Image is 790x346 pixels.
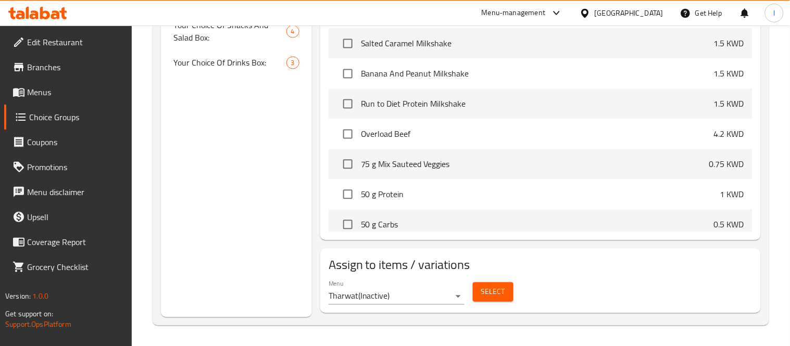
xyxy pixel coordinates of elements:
[5,317,71,331] a: Support.OpsPlatform
[337,123,359,145] span: Select choice
[27,36,123,48] span: Edit Restaurant
[27,236,123,248] span: Coverage Report
[27,186,123,198] span: Menu disclaimer
[337,153,359,175] span: Select choice
[4,254,132,279] a: Grocery Checklist
[337,214,359,236] span: Select choice
[709,158,744,171] p: 0.75 KWD
[714,37,744,50] p: 1.5 KWD
[482,7,546,19] div: Menu-management
[361,188,720,201] span: 50 g Protein
[32,289,48,303] span: 1.0.0
[5,289,31,303] span: Version:
[773,7,775,19] span: l
[481,286,505,299] span: Select
[287,27,299,37] span: 4
[161,50,312,75] div: Your Choice Of Drinks Box:3
[337,63,359,85] span: Select choice
[4,155,132,180] a: Promotions
[714,219,744,231] p: 0.5 KWD
[714,98,744,110] p: 1.5 KWD
[161,13,312,50] div: Your Choice Of Snacks And Salad Box:4
[5,307,53,321] span: Get support on:
[361,68,714,80] span: Banana And Peanut Milkshake
[720,188,744,201] p: 1 KWD
[361,219,714,231] span: 50 g Carbs
[329,280,344,287] label: Menu
[173,57,286,69] span: Your Choice Of Drinks Box:
[286,57,299,69] div: Choices
[4,105,132,130] a: Choice Groups
[337,93,359,115] span: Select choice
[27,211,123,223] span: Upsell
[4,55,132,80] a: Branches
[361,128,714,140] span: Overload Beef
[27,86,123,98] span: Menus
[27,261,123,273] span: Grocery Checklist
[361,98,714,110] span: Run to Diet Protein Milkshake
[4,204,132,229] a: Upsell
[4,130,132,155] a: Coupons
[173,19,286,44] span: Your Choice Of Snacks And Salad Box:
[361,37,714,50] span: Salted Caramel Milkshake
[27,161,123,173] span: Promotions
[4,180,132,204] a: Menu disclaimer
[4,229,132,254] a: Coverage Report
[4,30,132,55] a: Edit Restaurant
[27,61,123,73] span: Branches
[286,25,299,38] div: Choices
[287,58,299,68] span: 3
[361,158,709,171] span: 75 g Mix Sauteed Veggies
[337,184,359,206] span: Select choice
[329,288,465,305] div: Tharwat(Inactive)
[473,283,513,302] button: Select
[595,7,663,19] div: [GEOGRAPHIC_DATA]
[4,80,132,105] a: Menus
[329,257,753,274] h2: Assign to items / variations
[714,68,744,80] p: 1.5 KWD
[714,128,744,140] p: 4.2 KWD
[337,33,359,55] span: Select choice
[27,136,123,148] span: Coupons
[29,111,123,123] span: Choice Groups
